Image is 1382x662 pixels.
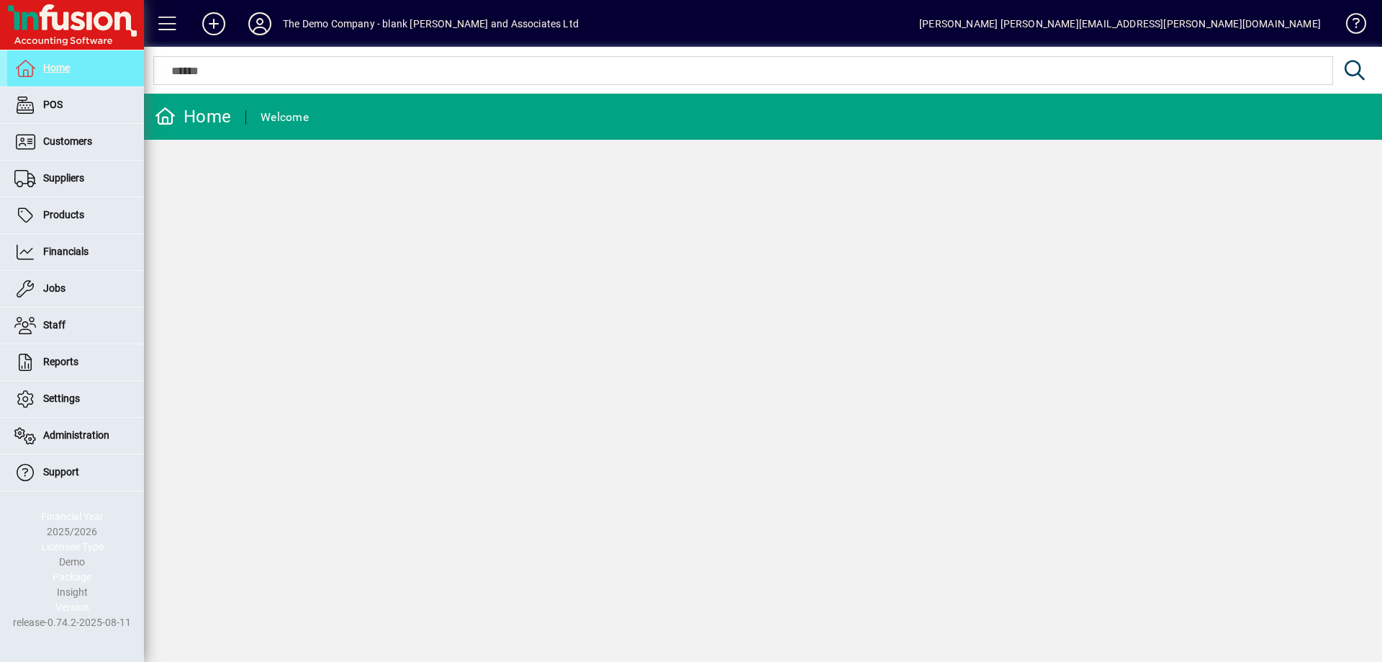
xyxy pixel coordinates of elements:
[43,209,84,220] span: Products
[7,161,144,197] a: Suppliers
[919,12,1321,35] div: [PERSON_NAME] [PERSON_NAME][EMAIL_ADDRESS][PERSON_NAME][DOMAIN_NAME]
[7,455,144,491] a: Support
[53,571,91,583] span: Package
[1335,3,1364,50] a: Knowledge Base
[43,246,89,257] span: Financials
[7,344,144,380] a: Reports
[43,466,79,478] span: Support
[7,381,144,417] a: Settings
[7,124,144,160] a: Customers
[7,197,144,233] a: Products
[43,62,70,73] span: Home
[43,319,66,331] span: Staff
[43,99,63,110] span: POS
[155,105,231,128] div: Home
[43,172,84,184] span: Suppliers
[7,87,144,123] a: POS
[283,12,579,35] div: The Demo Company - blank [PERSON_NAME] and Associates Ltd
[261,106,309,129] div: Welcome
[43,393,80,404] span: Settings
[7,271,144,307] a: Jobs
[7,234,144,270] a: Financials
[43,135,92,147] span: Customers
[41,511,104,522] span: Financial Year
[7,418,144,454] a: Administration
[55,601,89,613] span: Version
[41,541,104,553] span: Licensee Type
[191,11,237,37] button: Add
[43,356,78,367] span: Reports
[43,282,66,294] span: Jobs
[43,429,109,441] span: Administration
[7,308,144,344] a: Staff
[237,11,283,37] button: Profile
